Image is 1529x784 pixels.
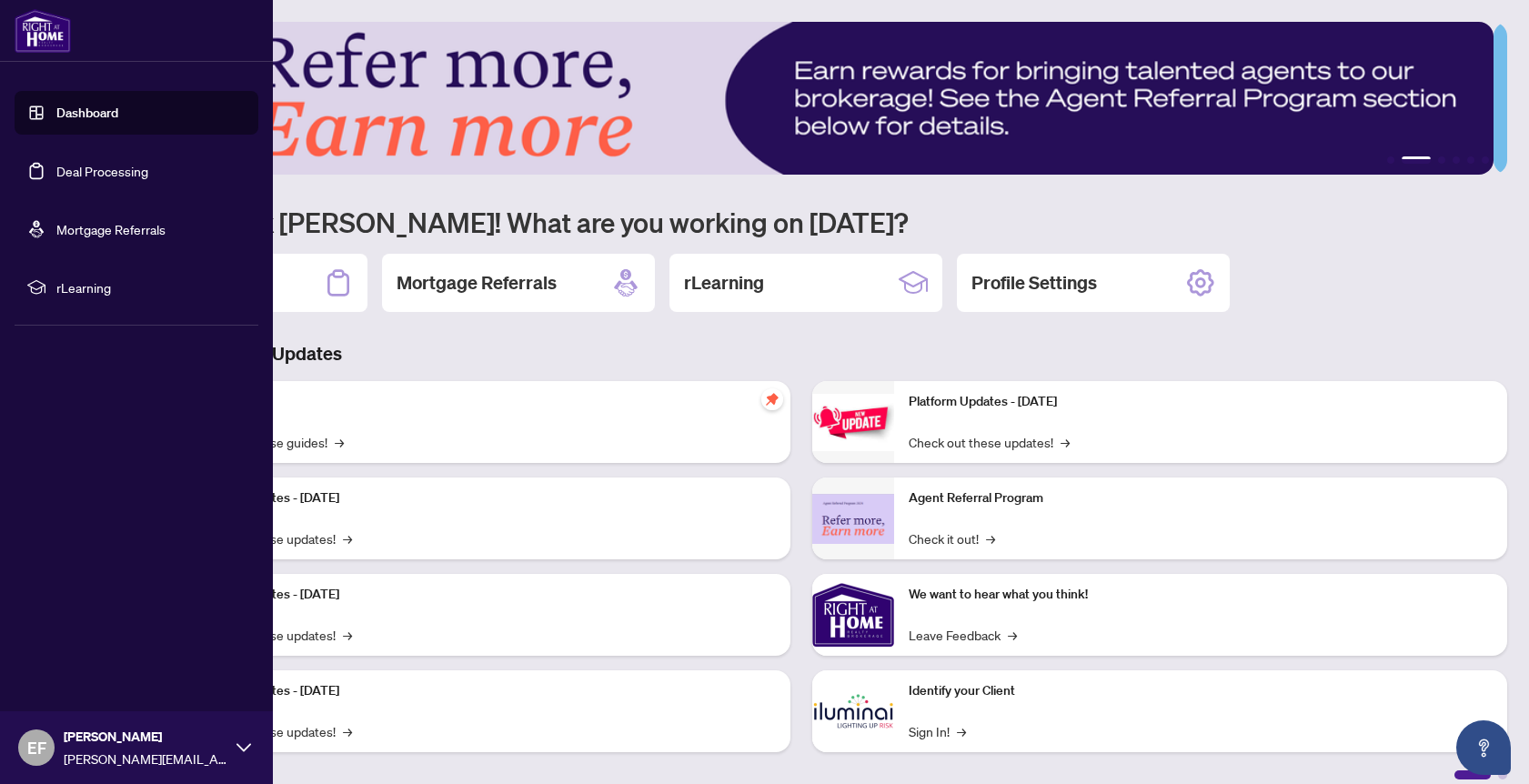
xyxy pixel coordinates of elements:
[957,721,966,741] span: →
[909,681,1494,701] p: Identify your Client
[343,625,352,645] span: →
[343,721,352,741] span: →
[909,488,1494,508] p: Agent Referral Program
[761,388,783,410] span: pushpin
[95,205,1507,239] h1: Welcome back [PERSON_NAME]! What are you working on [DATE]?
[909,528,995,548] a: Check it out!→
[56,277,246,297] span: rLearning
[812,670,894,752] img: Identify your Client
[1456,720,1511,775] button: Open asap
[95,22,1494,175] img: Slide 1
[397,270,557,296] h2: Mortgage Referrals
[909,432,1070,452] a: Check out these updates!→
[56,221,166,237] a: Mortgage Referrals
[1438,156,1445,164] button: 3
[191,585,776,605] p: Platform Updates - [DATE]
[191,681,776,701] p: Platform Updates - [DATE]
[812,394,894,451] img: Platform Updates - June 23, 2025
[95,341,1507,367] h3: Brokerage & Industry Updates
[986,528,995,548] span: →
[191,392,776,412] p: Self-Help
[1482,156,1489,164] button: 6
[1061,432,1070,452] span: →
[343,528,352,548] span: →
[971,270,1097,296] h2: Profile Settings
[15,9,71,53] img: logo
[1402,156,1431,164] button: 2
[1008,625,1017,645] span: →
[684,270,764,296] h2: rLearning
[56,163,148,179] a: Deal Processing
[27,735,46,760] span: EF
[335,432,344,452] span: →
[909,392,1494,412] p: Platform Updates - [DATE]
[191,488,776,508] p: Platform Updates - [DATE]
[1387,156,1394,164] button: 1
[56,105,118,121] a: Dashboard
[64,749,227,769] span: [PERSON_NAME][EMAIL_ADDRESS][DOMAIN_NAME]
[909,721,966,741] a: Sign In!→
[812,494,894,544] img: Agent Referral Program
[1467,156,1474,164] button: 5
[909,625,1017,645] a: Leave Feedback→
[1453,156,1460,164] button: 4
[909,585,1494,605] p: We want to hear what you think!
[64,727,227,747] span: [PERSON_NAME]
[812,574,894,656] img: We want to hear what you think!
